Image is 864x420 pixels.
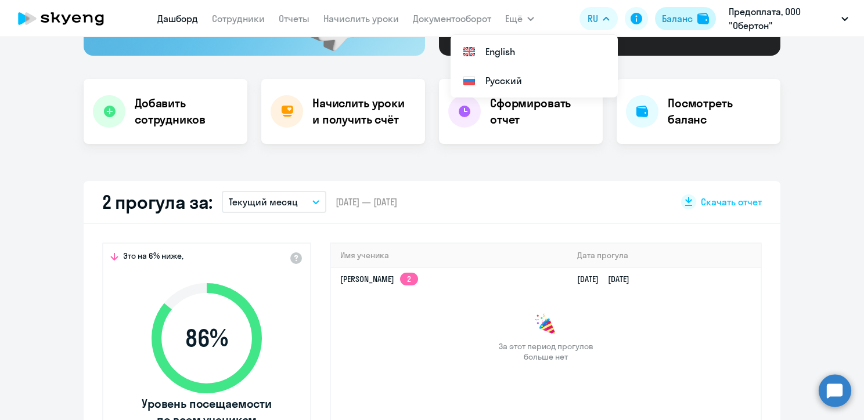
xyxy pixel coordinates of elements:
[462,45,476,59] img: English
[662,12,693,26] div: Баланс
[655,7,716,30] button: Балансbalance
[222,191,326,213] button: Текущий месяц
[123,251,183,265] span: Это на 6% ниже,
[331,244,568,267] th: Имя ученика
[140,324,273,352] span: 86 %
[229,195,298,209] p: Текущий месяц
[490,95,593,128] h4: Сформировать отчет
[579,7,618,30] button: RU
[701,195,762,208] span: Скачать отчет
[135,95,238,128] h4: Добавить сотрудников
[668,95,771,128] h4: Посмотреть баланс
[729,5,837,32] p: Предоплата, ООО "Обертон"
[340,274,418,284] a: [PERSON_NAME]2
[497,341,595,362] span: За этот период прогулов больше нет
[212,13,265,24] a: Сотрудники
[102,190,213,213] h2: 2 прогула за:
[505,7,534,30] button: Ещё
[323,13,399,24] a: Начислить уроки
[577,274,639,284] a: [DATE][DATE]
[462,74,476,88] img: Русский
[723,5,854,32] button: Предоплата, ООО "Обертон"
[505,12,523,26] span: Ещё
[279,13,309,24] a: Отчеты
[413,13,491,24] a: Документооборот
[588,12,598,26] span: RU
[697,13,709,24] img: balance
[568,244,761,267] th: Дата прогула
[400,273,418,285] app-skyeng-badge: 2
[336,195,397,208] span: [DATE] — [DATE]
[534,313,557,336] img: congrats
[157,13,198,24] a: Дашборд
[451,35,618,97] ul: Ещё
[312,95,413,128] h4: Начислить уроки и получить счёт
